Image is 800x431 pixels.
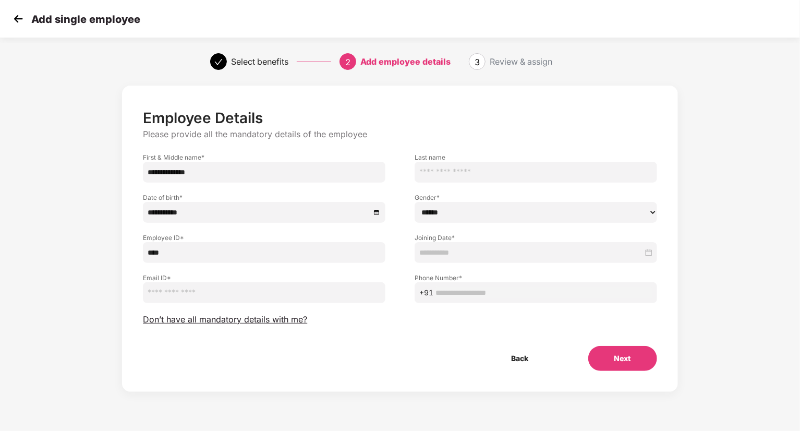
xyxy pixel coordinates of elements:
div: Review & assign [490,53,552,70]
span: 2 [345,57,350,67]
label: Last name [415,153,657,162]
span: +91 [419,287,433,298]
div: Add employee details [360,53,451,70]
label: Gender [415,193,657,202]
span: 3 [475,57,480,67]
label: Employee ID [143,233,385,242]
img: svg+xml;base64,PHN2ZyB4bWxucz0iaHR0cDovL3d3dy53My5vcmcvMjAwMC9zdmciIHdpZHRoPSIzMCIgaGVpZ2h0PSIzMC... [10,11,26,27]
button: Back [486,346,555,371]
label: Joining Date [415,233,657,242]
p: Employee Details [143,109,657,127]
label: Date of birth [143,193,385,202]
label: Email ID [143,273,385,282]
label: First & Middle name [143,153,385,162]
p: Add single employee [31,13,140,26]
span: Don’t have all mandatory details with me? [143,314,307,325]
div: Select benefits [231,53,288,70]
p: Please provide all the mandatory details of the employee [143,129,657,140]
button: Next [588,346,657,371]
span: check [214,58,223,66]
label: Phone Number [415,273,657,282]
